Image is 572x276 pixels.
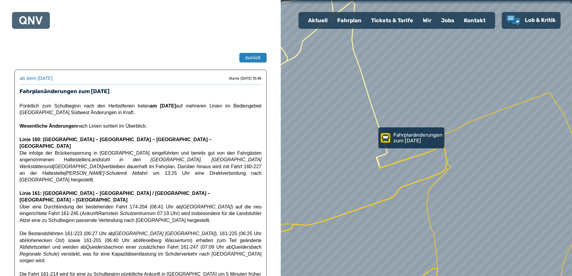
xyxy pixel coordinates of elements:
[86,244,116,250] em: Queidersbach
[20,157,262,169] em: Landstuhl in den [GEOGRAPHIC_DATA], [GEOGRAPHIC_DATA] Werkstätten
[20,137,212,149] span: Linie 160: [GEOGRAPHIC_DATA] – [GEOGRAPHIC_DATA] – [GEOGRAPHIC_DATA] – [GEOGRAPHIC_DATA]
[25,238,63,243] em: Hohenecken Ost
[20,204,262,223] span: Über eine Durchbindung der bestehenden Fahrt 174-204 (06:41 Uhr ab ) auf die neu eingerichtete Fa...
[239,53,267,62] button: zurück
[332,13,366,28] a: Fahrplan
[53,164,103,169] em: [GEOGRAPHIC_DATA]
[20,231,262,263] span: Die Bestandsfahrten 161-223 (06:27 Uhr ab ), 161-225 (06:25 Uhr ab ) sowie 161-201 (06:40 Uhr ab ...
[19,14,43,26] a: QNV Logo
[525,17,556,23] span: Lob & Kritik
[20,191,210,202] span: Linie 161: [GEOGRAPHIC_DATA] – [GEOGRAPHIC_DATA] / [GEOGRAPHIC_DATA] – [GEOGRAPHIC_DATA] – [GEOGR...
[113,231,215,236] em: [GEOGRAPHIC_DATA] [GEOGRAPHIC_DATA]
[303,13,332,28] a: Aktuell
[77,123,147,129] span: nach Linien sortiert im Überblick:
[19,16,43,25] img: QNV Logo
[378,127,444,148] a: Fahrplanänderungen zum [DATE]
[20,150,262,183] span: Die infolge der Brückensperrung in [GEOGRAPHIC_DATA] eingeführten und bereits gut von den Fahrgäs...
[229,76,262,81] div: Stand: [DATE] 15:48
[20,244,262,256] em: Queidersbach Regionale Schule
[393,132,443,143] p: Fahrplanänderungen zum [DATE]
[507,15,556,26] a: Lob & Kritik
[436,13,459,28] a: Jobs
[181,204,232,209] em: [GEOGRAPHIC_DATA]
[20,87,262,96] h3: Fahrplanänderungen zum [DATE]
[459,13,490,28] a: Kontakt
[138,238,191,243] em: Weselberg Wasserturm
[20,103,262,115] span: Pünktlich zum Schulbeginn nach den Herbstferien treten auf mehreren Linien im Bediengebiet [GEOGR...
[98,211,149,216] em: Ramstein Schulzentrum
[245,54,261,61] span: zurück
[366,13,418,28] a: Tickets & Tarife
[20,123,77,129] span: Wesentliche Änderungen
[150,103,176,108] strong: am [DATE]
[20,75,53,82] div: ab dem [DATE]
[65,171,121,176] em: [PERSON_NAME]-Schule
[418,13,436,28] a: Wir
